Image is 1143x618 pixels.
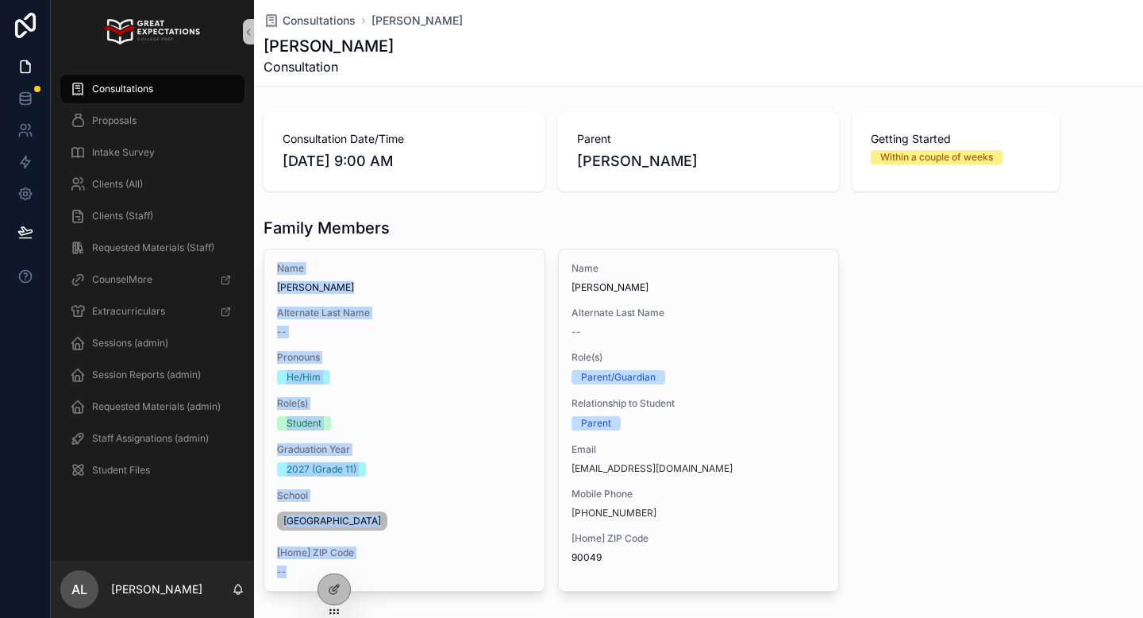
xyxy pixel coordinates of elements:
span: Session Reports (admin) [92,369,201,381]
a: [EMAIL_ADDRESS][DOMAIN_NAME] [571,462,733,475]
a: Sessions (admin) [60,329,244,357]
a: Consultations [264,13,356,29]
span: Alternate Last Name [277,307,532,319]
a: Name[PERSON_NAME]Alternate Last Name--Role(s)Parent/GuardianRelationship to StudentParentEmail[EM... [558,249,840,592]
span: -- [277,326,287,338]
a: Intake Survey [60,138,244,167]
span: Name [571,262,826,275]
span: CounselMore [92,273,152,286]
span: -- [277,566,287,578]
span: Clients (All) [92,178,143,191]
a: CounselMore [60,265,244,294]
div: 2027 (Grade 11) [287,462,356,477]
span: Requested Materials (admin) [92,400,221,413]
div: Student [287,416,321,431]
a: Proposals [60,106,244,135]
span: Role(s) [277,397,532,410]
div: scrollable content [51,64,254,505]
img: App logo [105,19,199,44]
span: [PERSON_NAME] [571,281,826,294]
span: Pronouns [277,351,532,364]
a: Name[PERSON_NAME]Alternate Last Name--PronounsHe/HimRole(s)StudentGraduation Year2027 (Grade 11)S... [264,249,545,592]
span: Consultations [92,83,153,95]
span: [Home] ZIP Code [571,532,826,545]
span: Clients (Staff) [92,210,153,222]
a: Clients (Staff) [60,202,244,230]
span: Mobile Phone [571,488,826,500]
div: Parent [581,416,611,431]
span: Role(s) [571,351,826,364]
a: Extracurriculars [60,297,244,326]
span: Alternate Last Name [571,307,826,319]
span: Name [277,262,532,275]
span: Email [571,443,826,456]
span: Proposals [92,114,137,127]
span: [Home] ZIP Code [277,547,532,559]
span: -- [571,326,581,338]
p: [PERSON_NAME] [111,581,202,597]
div: Parent/Guardian [581,370,656,384]
span: [GEOGRAPHIC_DATA] [283,515,381,527]
span: Graduation Year [277,443,532,456]
h1: [PERSON_NAME] [264,35,394,57]
h1: Family Members [264,217,390,239]
span: Consultation Date/Time [283,131,526,147]
span: Sessions (admin) [92,337,168,350]
a: [PHONE_NUMBER] [571,507,656,520]
span: AL [71,580,87,599]
a: Consultations [60,75,244,103]
span: Consultations [283,13,356,29]
span: Requested Materials (Staff) [92,241,214,254]
span: [PERSON_NAME] [277,281,532,294]
span: Student Files [92,464,150,477]
a: Requested Materials (Staff) [60,234,244,262]
span: Parent [577,131,821,147]
a: Staff Assignations (admin) [60,424,244,453]
span: Extracurriculars [92,305,165,318]
span: [DATE] 9:00 AM [283,150,526,172]
a: Student Files [60,456,244,485]
span: Consultation [264,57,394,76]
a: Session Reports (admin) [60,361,244,389]
span: Relationship to Student [571,397,826,410]
span: Staff Assignations (admin) [92,432,209,445]
span: School [277,489,532,502]
span: [PERSON_NAME] [577,150,821,172]
div: He/Him [287,370,321,384]
span: Getting Started [871,131,1041,147]
div: Within a couple of weeks [880,150,993,164]
a: Clients (All) [60,170,244,199]
a: [PERSON_NAME] [371,13,463,29]
span: Intake Survey [92,146,155,159]
span: 90049 [571,551,826,564]
a: Requested Materials (admin) [60,392,244,421]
